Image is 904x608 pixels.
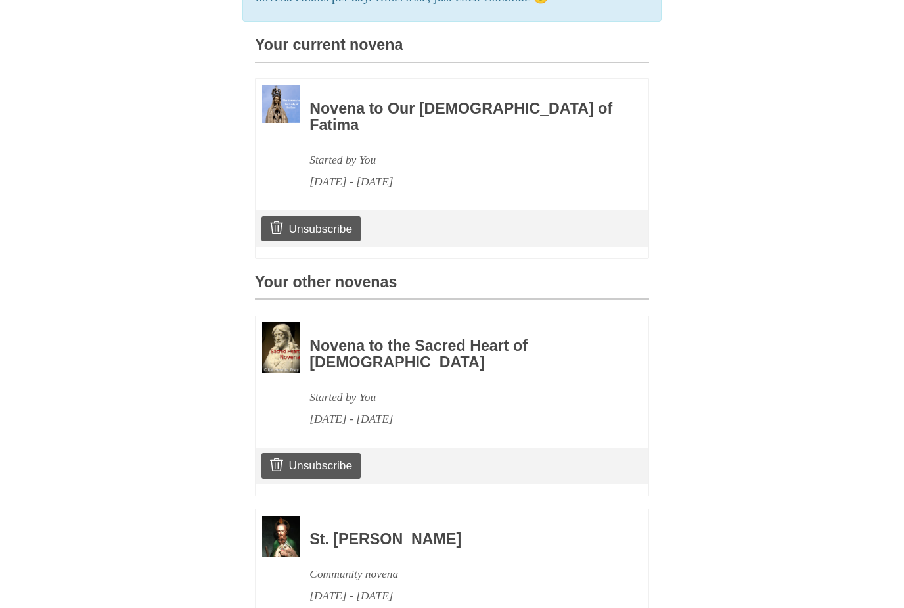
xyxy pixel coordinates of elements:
img: Novena image [262,85,300,123]
div: [DATE] - [DATE] [309,585,613,607]
div: [DATE] - [DATE] [309,171,613,193]
h3: Your current novena [255,37,649,62]
h3: Novena to the Sacred Heart of [DEMOGRAPHIC_DATA] [309,338,613,371]
div: Started by You [309,149,613,171]
div: Started by You [309,386,613,408]
div: Community novena [309,563,613,585]
img: Novena image [262,322,300,373]
h3: Novena to Our [DEMOGRAPHIC_DATA] of Fatima [309,101,613,134]
img: Novena image [262,516,300,557]
h3: Your other novenas [255,274,649,300]
a: Unsubscribe [261,453,361,478]
h3: St. [PERSON_NAME] [309,531,613,548]
div: [DATE] - [DATE] [309,408,613,430]
a: Unsubscribe [261,216,361,241]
